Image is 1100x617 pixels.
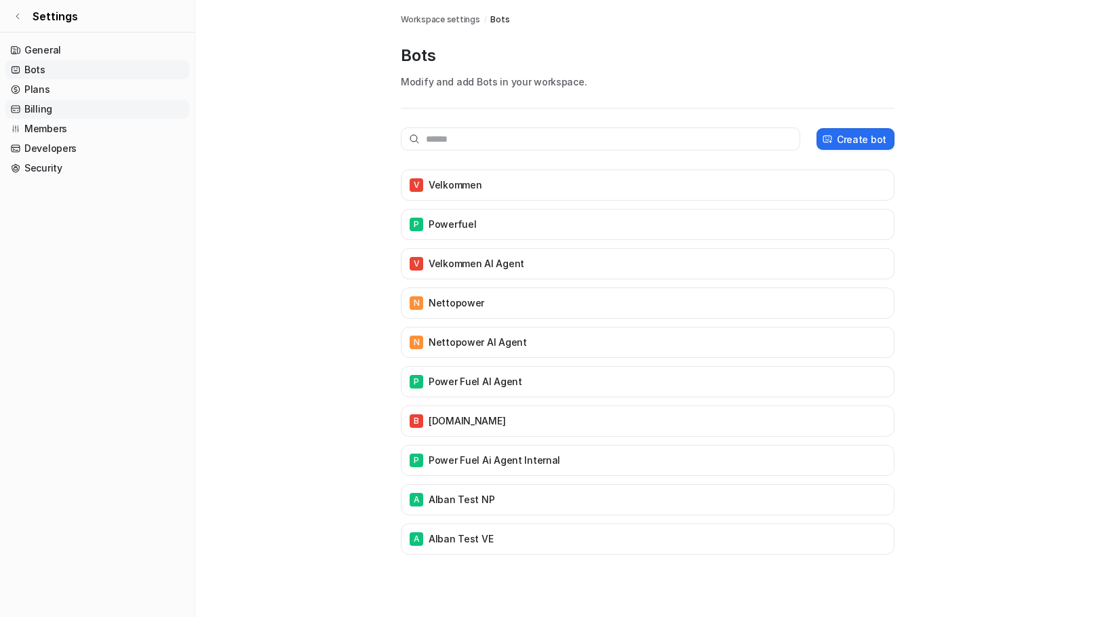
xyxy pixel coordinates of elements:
[5,139,189,158] a: Developers
[429,493,494,506] p: Alban Test NP
[410,336,423,349] span: N
[429,296,484,310] p: nettopower
[410,178,423,192] span: V
[490,14,509,26] a: Bots
[5,100,189,119] a: Billing
[410,257,423,271] span: V
[33,8,78,24] span: Settings
[410,218,423,231] span: P
[410,414,423,428] span: B
[410,375,423,389] span: P
[822,134,833,144] img: create
[5,80,189,99] a: Plans
[429,454,560,467] p: Power Fuel Ai agent internal
[429,257,524,271] p: Velkommen AI Agent
[401,14,480,26] a: Workspace settings
[429,414,505,428] p: [DOMAIN_NAME]
[429,336,527,349] p: nettopower AI agent
[5,159,189,178] a: Security
[410,296,423,310] span: N
[5,119,189,138] a: Members
[410,454,423,467] span: P
[410,493,423,506] span: A
[5,41,189,60] a: General
[429,532,493,546] p: Alban Test VE
[410,532,423,546] span: A
[429,178,482,192] p: Velkommen
[817,128,895,150] button: Create bot
[401,75,895,89] p: Modify and add Bots in your workspace.
[429,375,522,389] p: Power Fuel AI agent
[429,218,476,231] p: Powerfuel
[837,132,886,146] p: Create bot
[5,60,189,79] a: Bots
[484,14,487,26] span: /
[401,45,895,66] p: Bots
